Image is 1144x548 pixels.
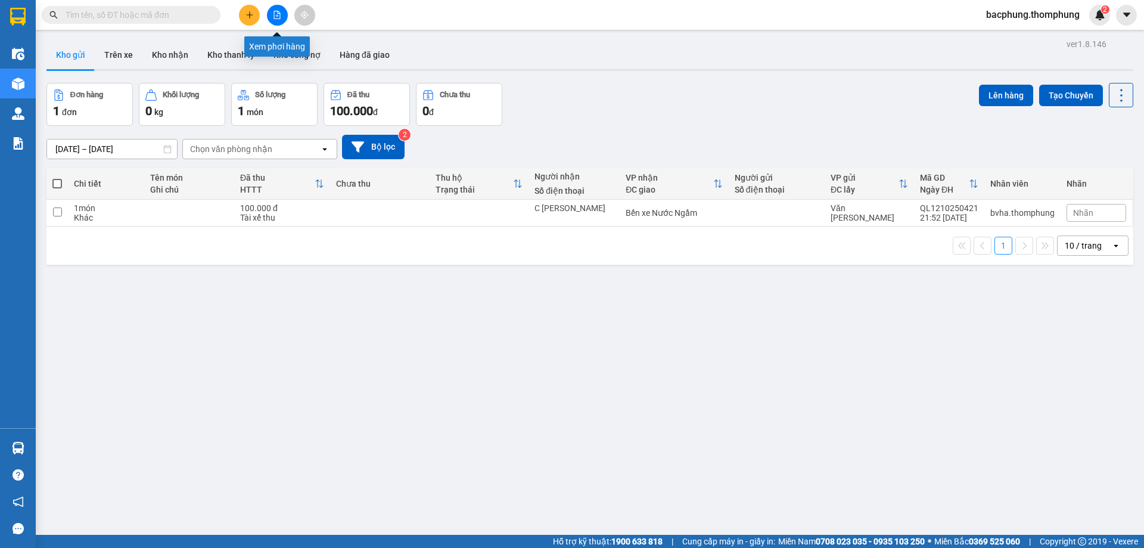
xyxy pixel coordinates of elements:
div: Chọn văn phòng nhận [190,143,272,155]
sup: 2 [1101,5,1109,14]
button: Tạo Chuyến [1039,85,1103,106]
span: Miền Bắc [934,535,1020,548]
button: Đơn hàng1đơn [46,83,133,126]
img: warehouse-icon [12,107,24,120]
button: Kho thanh lý [198,41,264,69]
span: 0 [422,104,429,118]
span: notification [13,496,24,507]
div: Đã thu [240,173,315,182]
th: Toggle SortBy [620,168,728,200]
img: solution-icon [12,137,24,150]
div: Tên món [150,173,228,182]
img: logo-vxr [10,8,26,26]
div: Mã GD [920,173,969,182]
span: caret-down [1121,10,1132,20]
div: Nhân viên [990,179,1055,188]
svg: open [320,144,329,154]
button: Số lượng1món [231,83,318,126]
div: Số điện thoại [735,185,819,194]
button: Chưa thu0đ [416,83,502,126]
span: Hỗ trợ kỹ thuật: [553,535,663,548]
span: 1 [238,104,244,118]
strong: 0369 525 060 [969,537,1020,546]
input: Tìm tên, số ĐT hoặc mã đơn [66,8,206,21]
div: Chưa thu [336,179,424,188]
svg: open [1111,241,1121,250]
span: đơn [62,107,77,117]
th: Toggle SortBy [234,168,330,200]
span: bacphung.thomphung [977,7,1089,22]
th: Toggle SortBy [914,168,984,200]
div: Bến xe Nước Ngầm [626,208,722,218]
span: đ [429,107,434,117]
span: plus [245,11,254,19]
div: 21:52 [DATE] [920,213,978,222]
span: message [13,523,24,534]
button: file-add [267,5,288,26]
span: search [49,11,58,19]
strong: 0708 023 035 - 0935 103 250 [816,537,925,546]
span: ⚪️ [928,539,931,544]
span: Cung cấp máy in - giấy in: [682,535,775,548]
div: Tài xế thu [240,213,324,222]
button: Bộ lọc [342,135,405,159]
div: Ngày ĐH [920,185,969,194]
span: món [247,107,263,117]
div: HTTT [240,185,315,194]
button: plus [239,5,260,26]
div: C SƯƠNG [534,203,614,213]
div: Chi tiết [74,179,138,188]
div: Đã thu [347,91,369,99]
button: Kho gửi [46,41,95,69]
div: ĐC lấy [831,185,899,194]
div: Trạng thái [436,185,514,194]
button: caret-down [1116,5,1137,26]
div: bvha.thomphung [990,208,1055,218]
div: 10 / trang [1065,240,1102,252]
span: | [1029,535,1031,548]
div: Đơn hàng [70,91,103,99]
button: Hàng đã giao [330,41,399,69]
div: VP gửi [831,173,899,182]
div: Khác [74,213,138,222]
div: Người gửi [735,173,819,182]
button: Trên xe [95,41,142,69]
span: đ [373,107,378,117]
th: Toggle SortBy [825,168,914,200]
span: 2 [1103,5,1107,14]
span: question-circle [13,469,24,481]
span: file-add [273,11,281,19]
button: Đã thu100.000đ [324,83,410,126]
div: ĐC giao [626,185,713,194]
div: Người nhận [534,172,614,181]
button: Khối lượng0kg [139,83,225,126]
button: Kho nhận [142,41,198,69]
span: copyright [1078,537,1086,546]
img: warehouse-icon [12,78,24,90]
div: Xem phơi hàng [244,36,310,57]
span: 100.000 [330,104,373,118]
div: Chưa thu [440,91,470,99]
div: QL1210250421 [920,203,978,213]
span: | [672,535,673,548]
div: Số lượng [255,91,285,99]
div: Ghi chú [150,185,228,194]
div: 1 món [74,203,138,213]
div: VP nhận [626,173,713,182]
div: Nhãn [1067,179,1126,188]
img: warehouse-icon [12,442,24,454]
div: Khối lượng [163,91,199,99]
span: 0 [145,104,152,118]
div: 100.000 đ [240,203,324,213]
div: Thu hộ [436,173,514,182]
div: ver 1.8.146 [1067,38,1106,51]
span: aim [300,11,309,19]
span: kg [154,107,163,117]
div: Văn [PERSON_NAME] [831,203,908,222]
button: aim [294,5,315,26]
button: 1 [994,237,1012,255]
input: Select a date range. [47,140,177,159]
th: Toggle SortBy [430,168,529,200]
span: Miền Nam [778,535,925,548]
img: warehouse-icon [12,48,24,60]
